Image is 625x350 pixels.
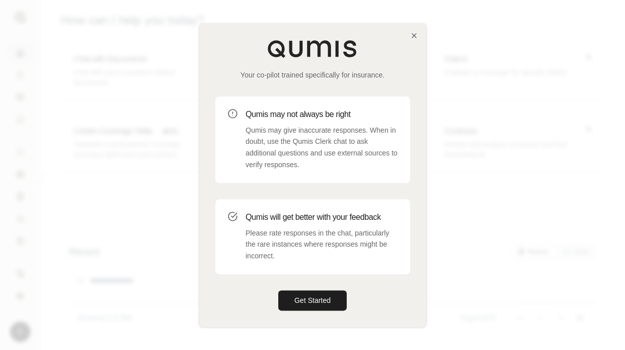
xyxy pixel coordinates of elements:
[278,290,347,310] button: Get Started
[246,227,398,262] p: Please rate responses in the chat, particularly the rare instances where responses might be incor...
[267,40,358,58] img: Qumis Logo
[246,108,398,121] h3: Qumis may not always be right
[215,70,410,80] p: Your co-pilot trained specifically for insurance.
[246,211,398,223] h3: Qumis will get better with your feedback
[246,125,398,171] p: Qumis may give inaccurate responses. When in doubt, use the Qumis Clerk chat to ask additional qu...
